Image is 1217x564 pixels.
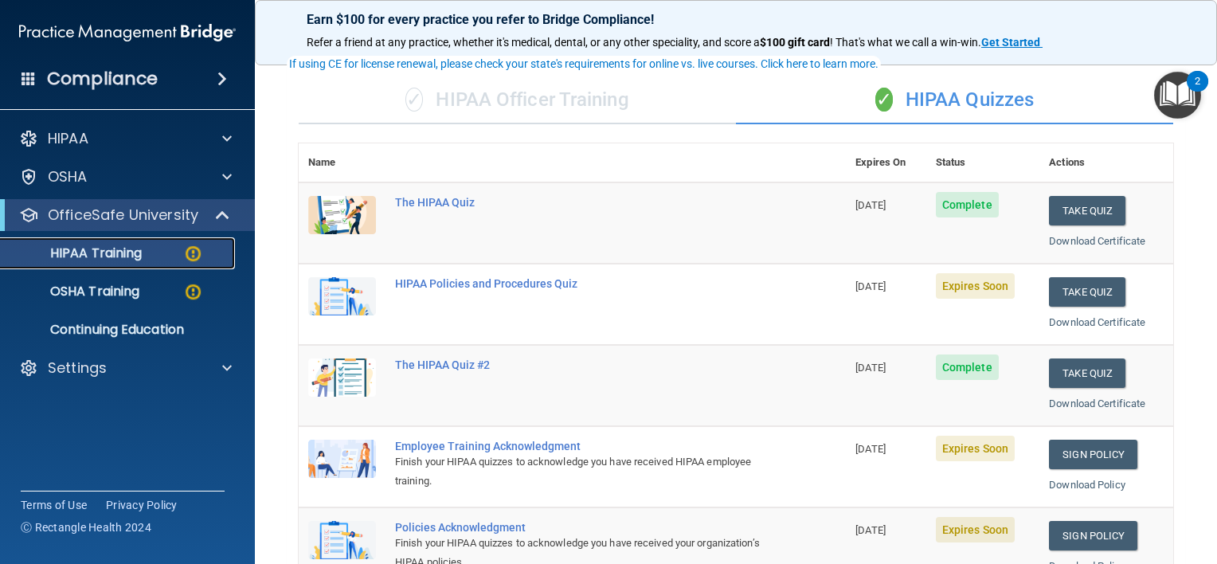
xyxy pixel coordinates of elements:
[875,88,893,112] span: ✓
[21,519,151,535] span: Ⓒ Rectangle Health 2024
[1049,196,1125,225] button: Take Quiz
[1195,81,1200,102] div: 2
[395,196,766,209] div: The HIPAA Quiz
[981,36,1040,49] strong: Get Started
[736,76,1173,124] div: HIPAA Quizzes
[855,524,886,536] span: [DATE]
[855,443,886,455] span: [DATE]
[48,129,88,148] p: HIPAA
[299,143,385,182] th: Name
[1039,143,1173,182] th: Actions
[981,36,1043,49] a: Get Started
[1154,72,1201,119] button: Open Resource Center, 2 new notifications
[183,244,203,264] img: warning-circle.0cc9ac19.png
[855,280,886,292] span: [DATE]
[405,88,423,112] span: ✓
[760,36,830,49] strong: $100 gift card
[307,36,760,49] span: Refer a friend at any practice, whether it's medical, dental, or any other speciality, and score a
[19,167,232,186] a: OSHA
[21,497,87,513] a: Terms of Use
[855,362,886,374] span: [DATE]
[936,273,1015,299] span: Expires Soon
[1049,398,1145,409] a: Download Certificate
[299,76,736,124] div: HIPAA Officer Training
[1049,316,1145,328] a: Download Certificate
[19,206,231,225] a: OfficeSafe University
[926,143,1039,182] th: Status
[846,143,926,182] th: Expires On
[1049,358,1125,388] button: Take Quiz
[47,68,158,90] h4: Compliance
[936,517,1015,542] span: Expires Soon
[1049,479,1125,491] a: Download Policy
[395,358,766,371] div: The HIPAA Quiz #2
[936,192,999,217] span: Complete
[106,497,178,513] a: Privacy Policy
[830,36,981,49] span: ! That's what we call a win-win.
[395,521,766,534] div: Policies Acknowledgment
[855,199,886,211] span: [DATE]
[10,322,228,338] p: Continuing Education
[307,12,1165,27] p: Earn $100 for every practice you refer to Bridge Compliance!
[289,58,879,69] div: If using CE for license renewal, please check your state's requirements for online vs. live cours...
[936,354,999,380] span: Complete
[48,167,88,186] p: OSHA
[48,358,107,378] p: Settings
[1049,521,1137,550] a: Sign Policy
[395,452,766,491] div: Finish your HIPAA quizzes to acknowledge you have received HIPAA employee training.
[10,245,142,261] p: HIPAA Training
[936,436,1015,461] span: Expires Soon
[1049,440,1137,469] a: Sign Policy
[183,282,203,302] img: warning-circle.0cc9ac19.png
[10,284,139,300] p: OSHA Training
[19,129,232,148] a: HIPAA
[395,277,766,290] div: HIPAA Policies and Procedures Quiz
[19,17,236,49] img: PMB logo
[19,358,232,378] a: Settings
[287,56,881,72] button: If using CE for license renewal, please check your state's requirements for online vs. live cours...
[1049,277,1125,307] button: Take Quiz
[395,440,766,452] div: Employee Training Acknowledgment
[48,206,198,225] p: OfficeSafe University
[1049,235,1145,247] a: Download Certificate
